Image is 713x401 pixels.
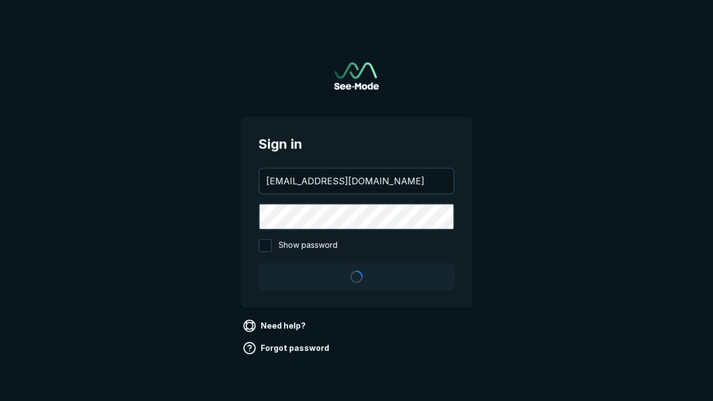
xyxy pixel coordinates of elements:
span: Sign in [258,134,455,154]
span: Show password [279,239,338,252]
a: Go to sign in [334,62,379,90]
a: Need help? [241,317,310,335]
input: your@email.com [260,169,453,193]
a: Forgot password [241,339,334,357]
img: See-Mode Logo [334,62,379,90]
